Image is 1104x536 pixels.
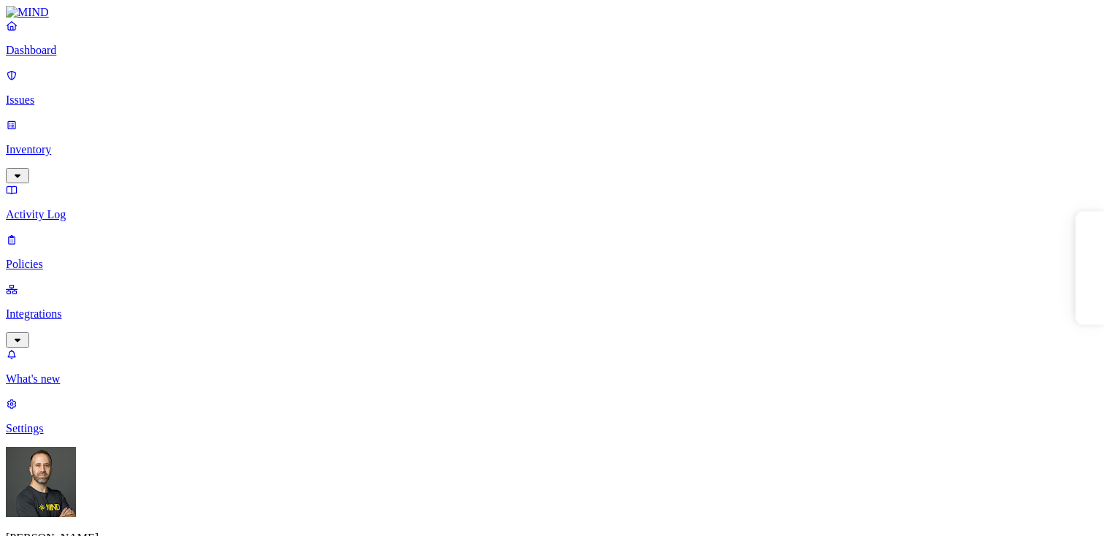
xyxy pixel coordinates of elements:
[6,258,1098,271] p: Policies
[6,118,1098,181] a: Inventory
[6,93,1098,107] p: Issues
[6,143,1098,156] p: Inventory
[6,447,76,517] img: Tom Mayblum
[6,208,1098,221] p: Activity Log
[6,348,1098,386] a: What's new
[6,283,1098,345] a: Integrations
[6,233,1098,271] a: Policies
[6,6,49,19] img: MIND
[6,19,1098,57] a: Dashboard
[6,307,1098,321] p: Integrations
[6,44,1098,57] p: Dashboard
[6,372,1098,386] p: What's new
[6,69,1098,107] a: Issues
[6,183,1098,221] a: Activity Log
[6,422,1098,435] p: Settings
[6,6,1098,19] a: MIND
[6,397,1098,435] a: Settings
